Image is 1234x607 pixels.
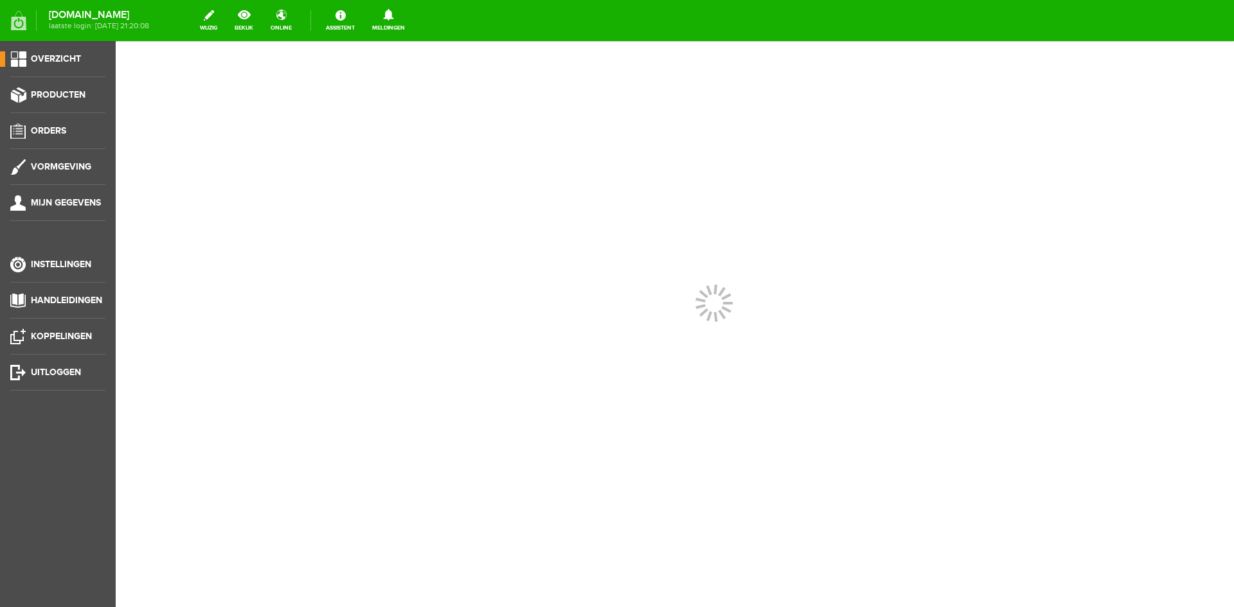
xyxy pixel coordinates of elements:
span: Handleidingen [31,295,102,306]
span: Instellingen [31,259,91,270]
span: Producten [31,89,85,100]
span: Uitloggen [31,367,81,378]
span: Koppelingen [31,331,92,342]
a: bekijk [227,6,261,35]
a: Assistent [318,6,362,35]
a: online [263,6,300,35]
span: Vormgeving [31,161,91,172]
a: wijzig [192,6,225,35]
span: laatste login: [DATE] 21:20:08 [49,22,149,30]
span: Orders [31,125,66,136]
strong: [DOMAIN_NAME] [49,12,149,19]
span: Mijn gegevens [31,197,101,208]
span: Overzicht [31,53,81,64]
a: Meldingen [364,6,413,35]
